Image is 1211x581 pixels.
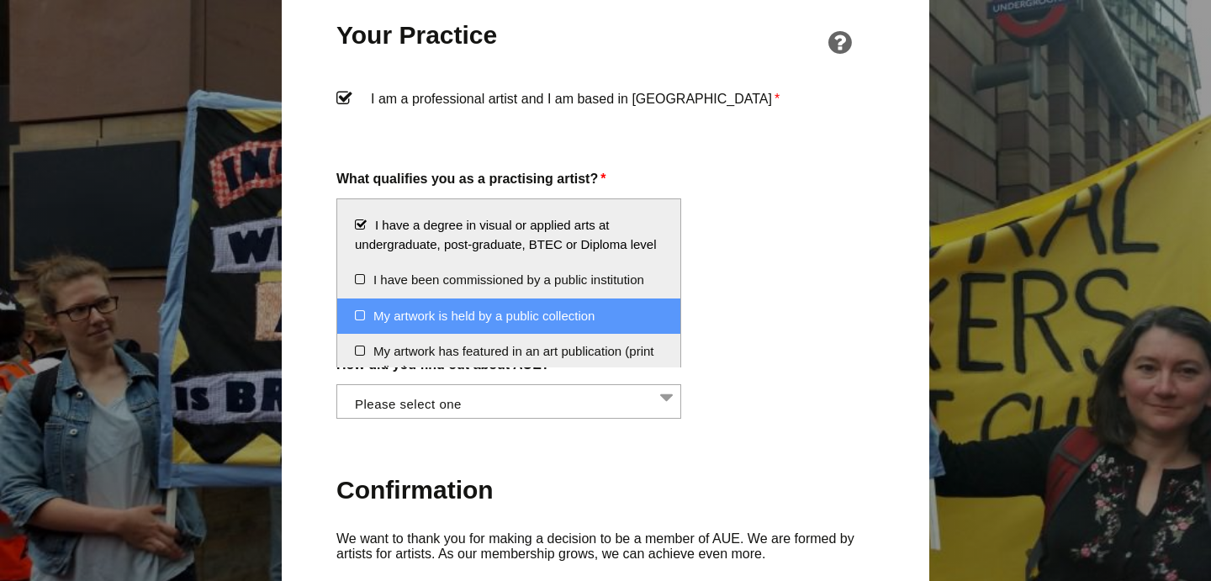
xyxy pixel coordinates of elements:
[336,87,875,138] label: I am a professional artist and I am based in [GEOGRAPHIC_DATA]
[337,208,680,262] li: I have a degree in visual or applied arts at undergraduate, post-graduate, BTEC or Diploma level
[336,531,875,563] p: We want to thank you for making a decision to be a member of AUE. We are formed by artists for ar...
[337,262,680,298] li: I have been commissioned by a public institution
[337,334,680,388] li: My artwork has featured in an art publication (print or online)
[336,167,875,190] label: What qualifies you as a practising artist?
[336,18,498,51] h2: Your Practice
[336,473,875,506] h2: Confirmation
[337,298,680,335] li: My artwork is held by a public collection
